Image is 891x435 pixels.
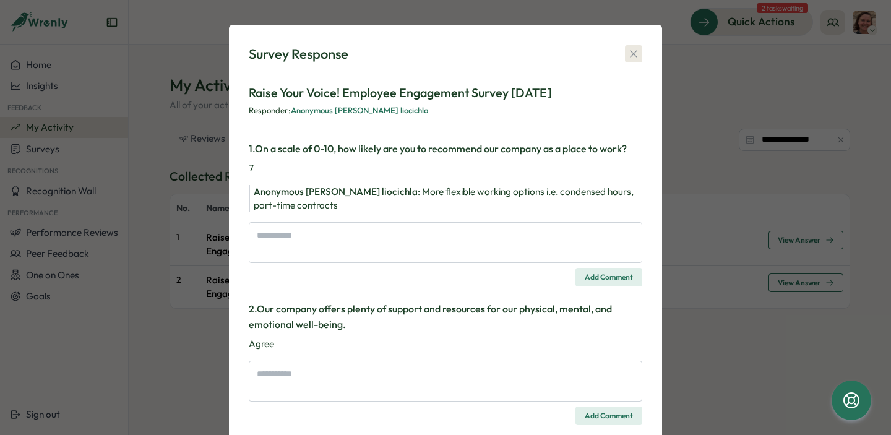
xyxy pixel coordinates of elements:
span: Anonymous [PERSON_NAME] liocichla [291,105,429,115]
button: Add Comment [575,407,642,425]
div: Survey Response [249,45,348,64]
span: Anonymous [PERSON_NAME] liocichla [254,186,418,197]
p: Agree [249,337,642,351]
div: : [254,185,642,212]
button: Add Comment [575,268,642,286]
span: More flexible working options i.e. condensed hours, part-time contracts [254,186,634,211]
span: Add Comment [585,407,633,424]
span: Add Comment [585,269,633,286]
p: 7 [249,162,642,175]
h3: 1 . On a scale of 0-10, how likely are you to recommend our company as a place to work? [249,141,642,157]
h3: 2 . Our company offers plenty of support and resources for our physical, mental, and emotional we... [249,301,642,332]
p: Raise Your Voice! Employee Engagement Survey [DATE] [249,84,642,103]
span: Responder: [249,105,291,115]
